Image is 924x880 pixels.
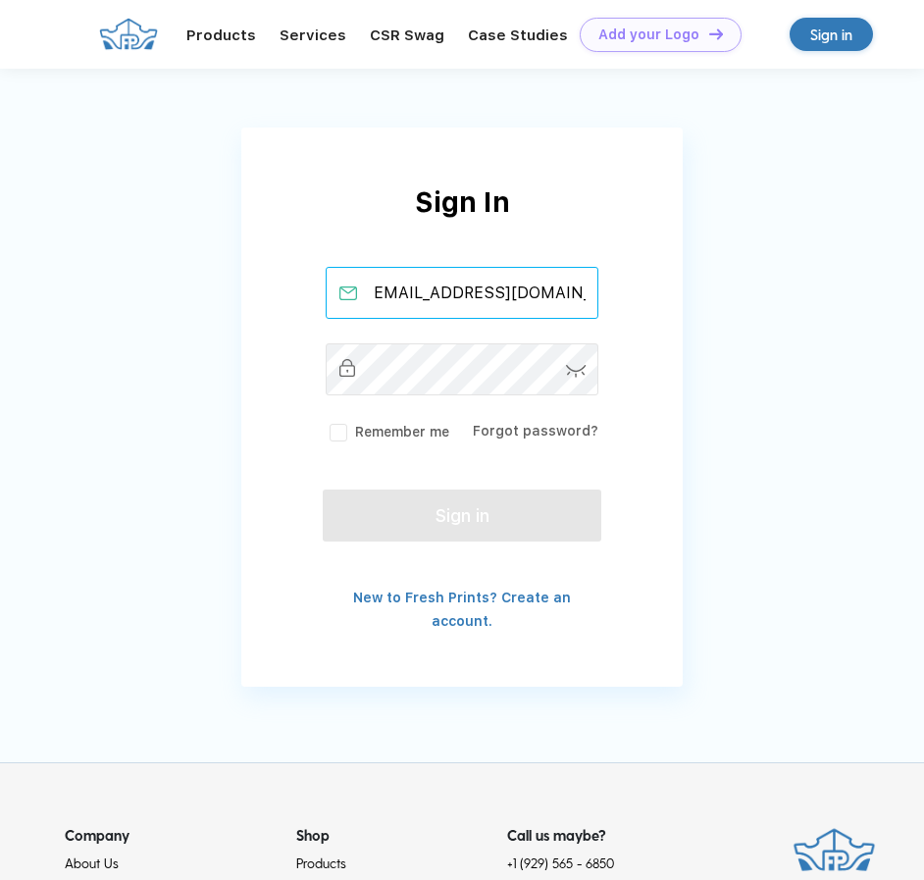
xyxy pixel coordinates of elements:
[65,824,297,847] div: Company
[790,18,873,51] a: Sign in
[566,365,587,378] img: password-icon.svg
[339,359,355,377] img: password_inactive.svg
[598,26,699,43] div: Add your Logo
[241,181,683,267] div: Sign In
[296,854,346,871] a: Products
[507,854,614,873] a: +1 (929) 565 - 6850
[326,267,599,319] input: Email
[339,286,357,300] img: email_active.svg
[186,26,256,44] a: Products
[326,422,449,442] label: Remember me
[353,590,571,629] a: New to Fresh Prints? Create an account.
[709,28,723,39] img: DT
[99,18,158,50] img: FP-CROWN.png
[65,854,119,871] a: About Us
[473,423,598,439] a: Forgot password?
[296,824,507,847] div: Shop
[507,824,634,847] div: Call us maybe?
[810,24,852,46] div: Sign in
[323,490,601,542] button: Sign in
